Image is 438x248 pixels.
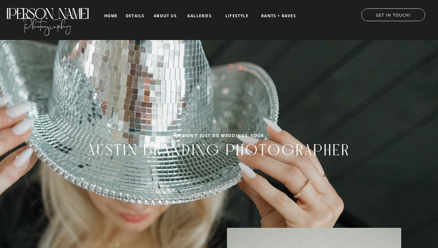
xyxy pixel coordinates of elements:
a: GET IN TOUCH! [355,11,431,17]
a: [PERSON_NAME] [6,5,89,16]
h1: Austin branding Photographer [67,141,372,170]
a: details [126,14,144,18]
a: about us [152,14,179,18]
a: galleries [186,14,213,18]
a: LIFESTYLE [220,14,253,18]
a: Photography [6,13,89,34]
a: RANTS + RAVES [261,14,297,18]
b: WE DON'T JUST DO WEDDINGS; your [174,132,264,138]
a: home [103,14,119,18]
